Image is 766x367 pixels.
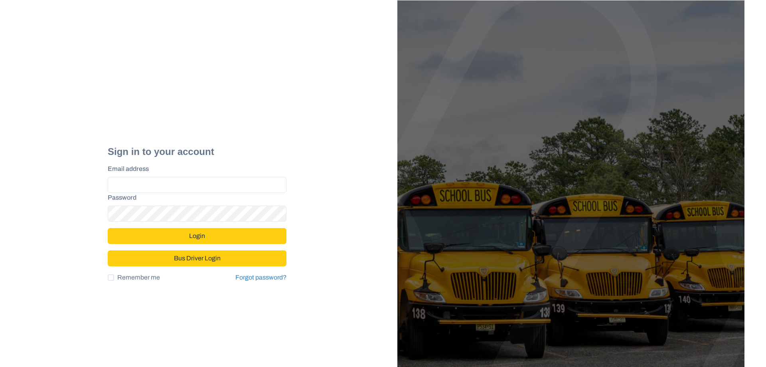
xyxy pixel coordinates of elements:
label: Password [108,193,282,202]
label: Email address [108,164,282,174]
button: Login [108,228,286,244]
a: Bus Driver Login [108,251,286,258]
button: Bus Driver Login [108,250,286,266]
a: Forgot password? [235,274,286,281]
a: Forgot password? [235,273,286,282]
h2: Sign in to your account [108,146,286,158]
span: Remember me [117,273,160,282]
